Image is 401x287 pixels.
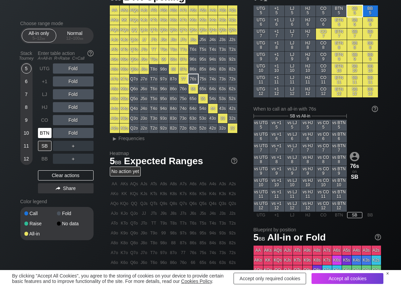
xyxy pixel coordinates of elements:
[332,28,347,40] div: BTN 7
[316,52,331,63] div: CO 9
[120,84,129,94] div: K6o
[300,86,316,97] div: HJ 12
[228,35,237,44] div: J2s
[188,114,198,123] div: 63o
[188,104,198,113] div: 64o
[120,45,129,54] div: KTo
[386,271,389,276] div: ×
[285,28,300,40] div: LJ 7
[316,120,331,131] div: vs CO 5
[21,89,32,99] div: 7
[61,36,89,41] div: 12 – 100
[316,75,331,86] div: CO 11
[363,28,378,40] div: BB 7
[110,25,119,35] div: AQo
[230,157,238,165] img: help.32db89a4.svg
[188,55,198,64] div: 96s
[285,40,300,51] div: LJ 8
[228,123,237,133] div: 22
[285,131,300,142] div: vs LJ 6
[208,25,218,35] div: Q4s
[38,56,94,61] div: A=All-in R=Raise C=Call
[139,5,149,15] div: AJs
[24,211,57,216] div: Call
[188,25,198,35] div: Q6s
[218,35,227,44] div: J3s
[188,64,198,74] div: 86s
[332,131,347,142] div: vs BTN 6
[300,120,316,131] div: vs HJ 5
[269,28,284,40] div: +1 7
[290,114,310,118] span: SB vs All-in
[285,17,300,28] div: LJ 6
[169,104,178,113] div: 84o
[300,17,316,28] div: HJ 6
[139,45,149,54] div: JTo
[198,114,208,123] div: 53o
[316,5,331,17] div: CO 5
[149,84,159,94] div: T6o
[110,5,119,15] div: AA
[218,74,227,84] div: 73s
[129,55,139,64] div: Q9o
[254,17,269,28] div: UTG 6
[347,40,362,51] div: SB 8
[179,45,188,54] div: T7s
[139,84,149,94] div: J6o
[159,123,168,133] div: 92o
[159,15,168,25] div: K9s
[198,94,208,103] div: 55
[149,74,159,84] div: T7o
[254,28,269,40] div: UTG 7
[363,5,378,17] div: BB 5
[198,84,208,94] div: 65s
[363,17,378,28] div: BB 6
[23,29,55,42] div: All-in only
[129,45,139,54] div: QTo
[332,52,347,63] div: BTN 9
[149,64,159,74] div: T8o
[285,120,300,131] div: vs LJ 5
[198,123,208,133] div: 52o
[218,55,227,64] div: 93s
[53,102,94,112] div: Fold
[38,48,94,63] div: Enter table action
[159,84,168,94] div: 96o
[269,75,284,86] div: +1 11
[159,104,168,113] div: 94o
[53,76,94,87] div: Fold
[38,63,52,74] div: UTG
[316,28,331,40] div: CO 7
[139,104,149,113] div: J4o
[21,102,32,112] div: 8
[188,123,198,133] div: 62o
[285,143,300,154] div: vs LJ 7
[24,231,57,236] div: All-in
[24,221,57,226] div: Raise
[363,40,378,51] div: BB 8
[198,45,208,54] div: T5s
[371,105,379,113] img: help.32db89a4.svg
[188,5,198,15] div: A6s
[53,141,94,151] div: ＋
[129,104,139,113] div: Q4o
[169,15,178,25] div: K8s
[285,75,300,86] div: LJ 11
[129,74,139,84] div: Q7o
[198,74,208,84] div: 75s
[234,273,306,284] div: Accept only required cookies
[129,84,139,94] div: Q6o
[285,86,300,97] div: LJ 12
[21,63,32,74] div: 5
[285,52,300,63] div: LJ 9
[254,106,378,112] div: When to call an all-in with 76s
[139,64,149,74] div: J8o
[169,123,178,133] div: 82o
[159,35,168,44] div: J9s
[139,25,149,35] div: QJs
[159,94,168,103] div: 95o
[179,74,188,84] div: 77
[254,143,269,154] div: vs UTG 7
[129,35,139,44] div: QJo
[208,84,218,94] div: 64s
